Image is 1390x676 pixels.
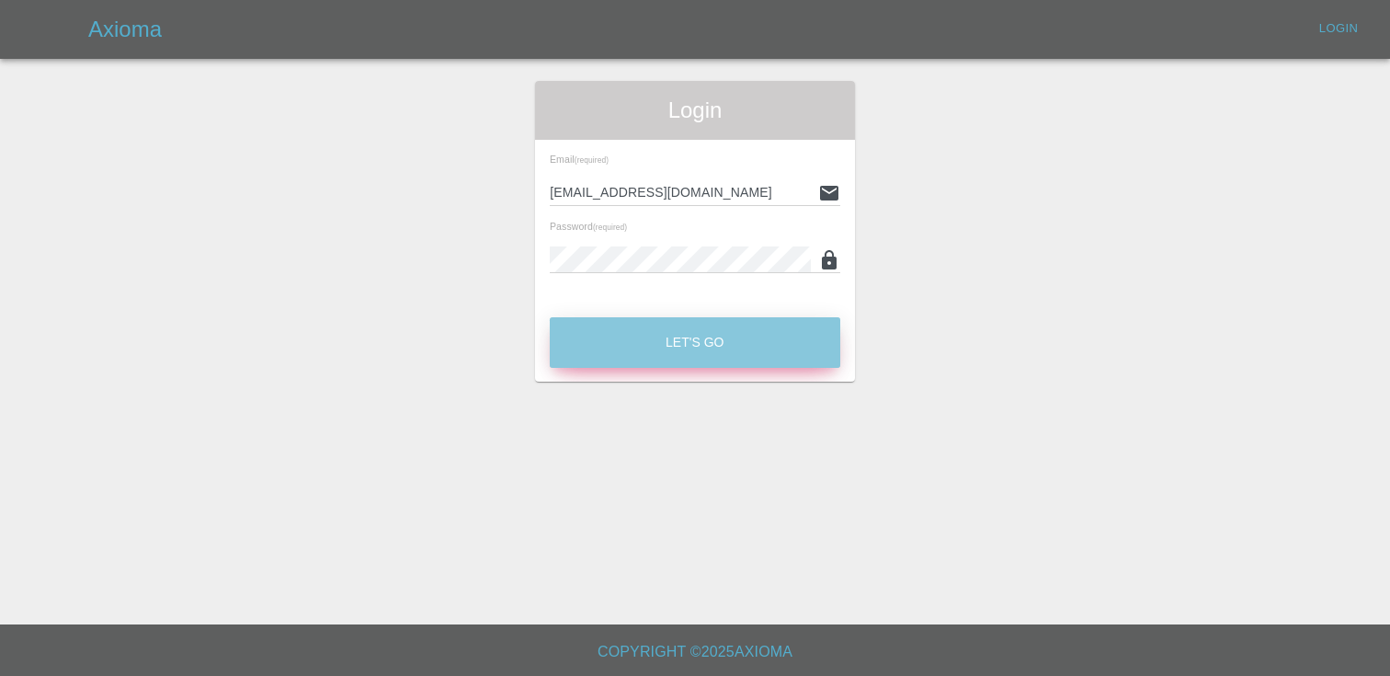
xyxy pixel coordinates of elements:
h6: Copyright © 2025 Axioma [15,639,1375,665]
small: (required) [593,223,627,232]
small: (required) [575,156,609,165]
a: Login [1309,15,1368,43]
span: Password [550,221,627,232]
button: Let's Go [550,317,840,368]
span: Login [550,96,840,125]
span: Email [550,154,609,165]
h5: Axioma [88,15,162,44]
